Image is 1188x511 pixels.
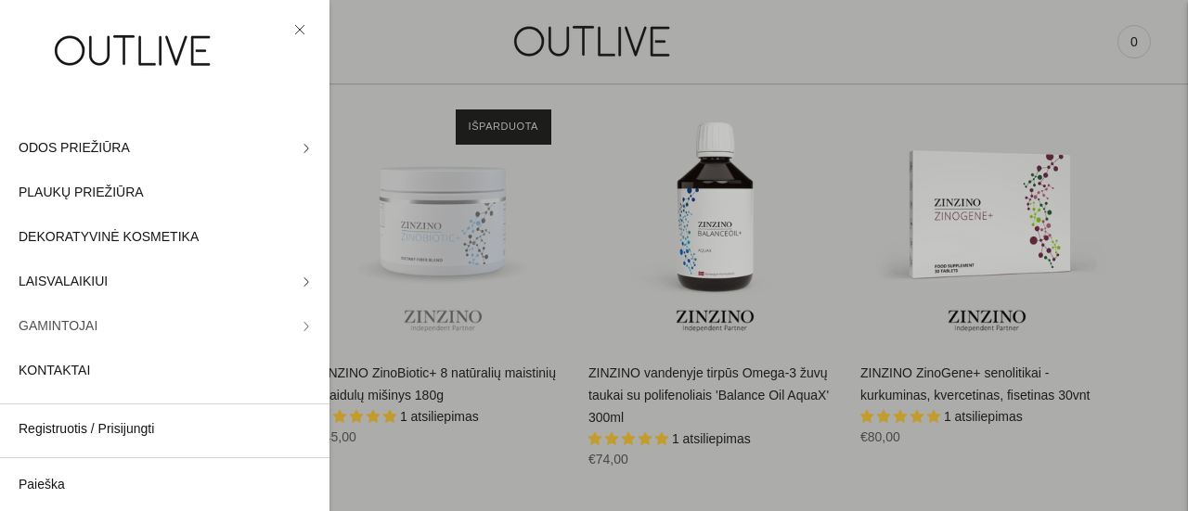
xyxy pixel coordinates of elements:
span: ODOS PRIEŽIŪRA [19,137,130,160]
span: DEKORATYVINĖ KOSMETIKA [19,226,199,249]
span: LAISVALAIKIUI [19,271,108,293]
span: PLAUKŲ PRIEŽIŪRA [19,182,144,204]
span: KONTAKTAI [19,360,90,382]
span: GAMINTOJAI [19,315,97,338]
img: OUTLIVE [19,19,251,83]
